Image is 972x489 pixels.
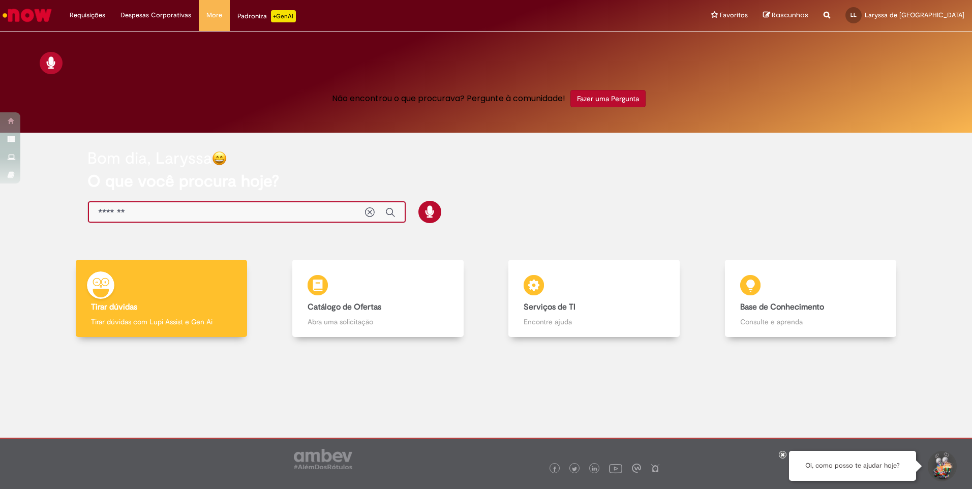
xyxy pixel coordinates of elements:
img: logo_footer_youtube.png [609,462,622,475]
img: logo_footer_twitter.png [572,467,577,472]
span: Despesas Corporativas [120,10,191,20]
a: Serviços de TI Encontre ajuda [486,260,703,338]
p: Abra uma solicitação [308,317,448,327]
b: Serviços de TI [524,302,575,312]
img: logo_footer_linkedin.png [592,466,597,472]
a: Base de Conhecimento Consulte e aprenda [703,260,919,338]
h2: O que você procura hoje? [87,172,885,190]
a: Tirar dúvidas Tirar dúvidas com Lupi Assist e Gen Ai [53,260,270,338]
img: logo_footer_naosei.png [651,464,660,473]
img: logo_footer_workplace.png [632,464,641,473]
a: Catálogo de Ofertas Abra uma solicitação [270,260,487,338]
span: More [206,10,222,20]
span: LL [850,12,857,18]
span: Favoritos [720,10,748,20]
button: Fazer uma Pergunta [570,90,646,107]
div: Padroniza [237,10,296,22]
b: Catálogo de Ofertas [308,302,381,312]
a: Rascunhos [763,11,808,20]
b: Tirar dúvidas [91,302,137,312]
span: Requisições [70,10,105,20]
span: Laryssa de [GEOGRAPHIC_DATA] [865,11,964,19]
button: Iniciar Conversa de Suporte [926,451,957,481]
p: Encontre ajuda [524,317,664,327]
p: +GenAi [271,10,296,22]
span: Rascunhos [772,10,808,20]
h2: Não encontrou o que procurava? Pergunte à comunidade! [332,94,565,103]
img: ServiceNow [1,5,53,25]
p: Tirar dúvidas com Lupi Assist e Gen Ai [91,317,232,327]
h2: Bom dia, Laryssa [87,149,212,167]
img: logo_footer_facebook.png [552,467,557,472]
b: Base de Conhecimento [740,302,824,312]
img: logo_footer_ambev_rotulo_gray.png [294,449,352,469]
img: happy-face.png [212,151,227,166]
div: Oi, como posso te ajudar hoje? [789,451,916,481]
p: Consulte e aprenda [740,317,881,327]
